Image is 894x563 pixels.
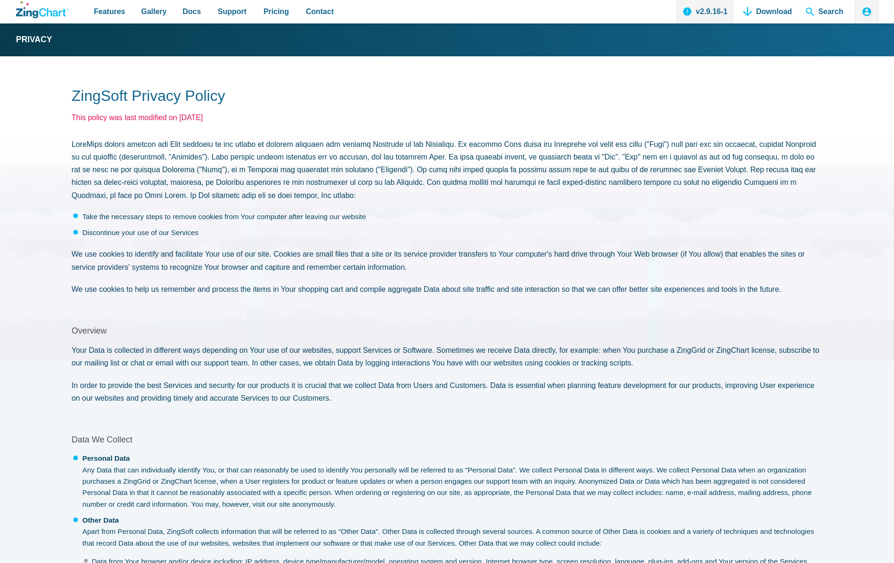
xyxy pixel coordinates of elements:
h2: Overview [72,326,823,336]
li: Discontinue your use of our Services [73,227,823,238]
li: Any Data that can individually identify You, or that can reasonably be used to identify You perso... [73,453,823,510]
span: Support [218,5,246,18]
span: Pricing [263,5,289,18]
strong: Other Data [83,516,119,524]
span: Features [94,5,125,18]
p: In order to provide the best Services and security for our products it is crucial that we collect... [72,379,823,404]
strong: Personal Data [83,454,130,462]
p: This policy was last modified on [DATE] [72,111,823,124]
span: Gallery [141,5,167,18]
span: Contact [306,5,334,18]
li: Take the necessary steps to remove cookies from Your computer after leaving our website [73,211,823,222]
h2: Data We Collect [72,434,823,445]
a: ZingChart Logo. Click to return to the homepage [16,1,69,18]
strong: Privacy [16,36,52,44]
p: We use cookies to help us remember and process the items in Your shopping cart and compile aggreg... [72,283,823,296]
p: LoreMips dolors ametcon adi Elit seddoeiu te inc utlabo et dolorem aliquaen adm veniamq Nostrude ... [72,138,823,202]
p: Your Data is collected in different ways depending on Your use of our websites, support Services ... [72,344,823,369]
span: Docs [183,5,201,18]
p: We use cookies to identify and facilitate Your use of our site. Cookies are small files that a si... [72,248,823,273]
h1: ZingSoft Privacy Policy [72,86,823,107]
